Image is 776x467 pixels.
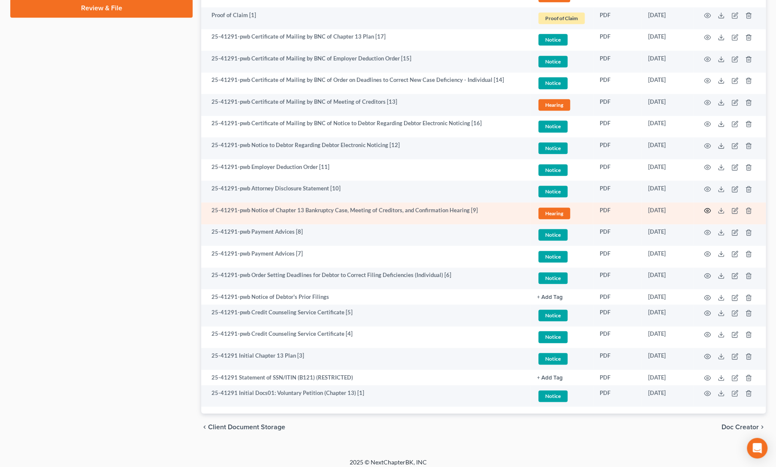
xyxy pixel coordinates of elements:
[538,12,585,24] span: Proof of Claim
[641,326,694,348] td: [DATE]
[537,33,586,47] a: Notice
[201,51,530,72] td: 25-41291-pwb Certificate of Mailing by BNC of Employer Deduction Order [15]
[537,271,586,285] a: Notice
[593,326,641,348] td: PDF
[538,121,568,132] span: Notice
[201,7,530,29] td: Proof of Claim [1]
[537,54,586,69] a: Notice
[593,348,641,370] td: PDF
[201,246,530,268] td: 25-41291-pwb Payment Advices [7]
[593,51,641,72] td: PDF
[537,295,563,300] button: + Add Tag
[537,250,586,264] a: Notice
[593,159,641,181] td: PDF
[538,390,568,402] span: Notice
[538,186,568,197] span: Notice
[593,7,641,29] td: PDF
[593,246,641,268] td: PDF
[593,224,641,246] td: PDF
[201,181,530,202] td: 25-41291-pwb Attorney Disclosure Statement [10]
[201,268,530,289] td: 25-41291-pwb Order Setting Deadlines for Debtor to Correct Filing Deficiencies (Individual) [6]
[538,164,568,176] span: Notice
[538,56,568,67] span: Notice
[201,370,530,385] td: 25-41291 Statement of SSN/ITIN (B121) (RESTRICTED)
[593,370,641,385] td: PDF
[537,76,586,90] a: Notice
[537,11,586,25] a: Proof of Claim
[201,72,530,94] td: 25-41291-pwb Certificate of Mailing by BNC of Order on Deadlines to Correct New Case Deficiency -...
[537,206,586,220] a: Hearing
[201,29,530,51] td: 25-41291-pwb Certificate of Mailing by BNC of Chapter 13 Plan [17]
[538,331,568,343] span: Notice
[538,353,568,365] span: Notice
[537,374,586,382] a: + Add Tag
[201,137,530,159] td: 25-41291-pwb Notice to Debtor Regarding Debtor Electronic Noticing [12]
[201,289,530,304] td: 25-41291-pwb Notice of Debtor's Prior Filings
[201,116,530,138] td: 25-41291-pwb Certificate of Mailing by BNC of Notice to Debtor Regarding Debtor Electronic Notici...
[201,224,530,246] td: 25-41291-pwb Payment Advices [8]
[538,310,568,321] span: Notice
[537,163,586,177] a: Notice
[759,424,766,431] i: chevron_right
[641,304,694,326] td: [DATE]
[201,385,530,407] td: 25-41291 Initial Docs01: Voluntary Petition (Chapter 13) [1]
[537,228,586,242] a: Notice
[641,370,694,385] td: [DATE]
[538,229,568,241] span: Notice
[593,94,641,116] td: PDF
[537,184,586,199] a: Notice
[538,208,570,219] span: Hearing
[538,77,568,89] span: Notice
[201,424,285,431] button: chevron_left Client Document Storage
[593,268,641,289] td: PDF
[538,99,570,111] span: Hearing
[722,424,759,431] span: Doc Creator
[538,34,568,45] span: Notice
[593,116,641,138] td: PDF
[537,98,586,112] a: Hearing
[537,141,586,155] a: Notice
[641,159,694,181] td: [DATE]
[538,251,568,262] span: Notice
[593,202,641,224] td: PDF
[641,94,694,116] td: [DATE]
[641,224,694,246] td: [DATE]
[208,424,285,431] span: Client Document Storage
[537,389,586,403] a: Notice
[201,424,208,431] i: chevron_left
[641,202,694,224] td: [DATE]
[537,308,586,322] a: Notice
[593,29,641,51] td: PDF
[593,289,641,304] td: PDF
[538,272,568,284] span: Notice
[537,352,586,366] a: Notice
[537,375,563,381] button: + Add Tag
[722,424,766,431] button: Doc Creator chevron_right
[641,348,694,370] td: [DATE]
[593,72,641,94] td: PDF
[641,116,694,138] td: [DATE]
[537,119,586,133] a: Notice
[201,202,530,224] td: 25-41291-pwb Notice of Chapter 13 Bankruptcy Case, Meeting of Creditors, and Confirmation Hearing...
[538,142,568,154] span: Notice
[593,304,641,326] td: PDF
[201,159,530,181] td: 25-41291-pwb Employer Deduction Order [11]
[641,7,694,29] td: [DATE]
[747,438,767,458] div: Open Intercom Messenger
[201,94,530,116] td: 25-41291-pwb Certificate of Mailing by BNC of Meeting of Creditors [13]
[641,51,694,72] td: [DATE]
[593,385,641,407] td: PDF
[593,137,641,159] td: PDF
[641,246,694,268] td: [DATE]
[593,181,641,202] td: PDF
[641,385,694,407] td: [DATE]
[641,137,694,159] td: [DATE]
[201,326,530,348] td: 25-41291-pwb Credit Counseling Service Certificate [4]
[201,304,530,326] td: 25-41291-pwb Credit Counseling Service Certificate [5]
[641,268,694,289] td: [DATE]
[641,29,694,51] td: [DATE]
[201,348,530,370] td: 25-41291 Initial Chapter 13 Plan [3]
[641,289,694,304] td: [DATE]
[537,330,586,344] a: Notice
[537,293,586,301] a: + Add Tag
